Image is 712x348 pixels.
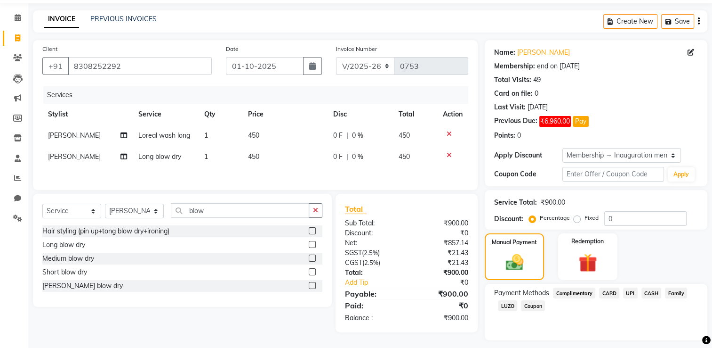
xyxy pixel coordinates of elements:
[494,89,533,99] div: Card on file:
[345,258,362,267] span: CGST
[437,104,468,125] th: Action
[338,268,407,278] div: Total:
[42,254,94,264] div: Medium blow dry
[494,75,531,85] div: Total Visits:
[407,258,475,268] div: ₹21.43
[494,131,515,141] div: Points:
[517,131,521,141] div: 0
[541,198,565,207] div: ₹900.00
[338,258,407,268] div: ( )
[494,169,562,179] div: Coupon Code
[517,48,570,58] a: [PERSON_NAME]
[393,104,438,125] th: Total
[494,102,526,112] div: Last Visit:
[494,214,523,224] div: Discount:
[48,131,101,140] span: [PERSON_NAME]
[338,313,407,323] div: Balance :
[338,248,407,258] div: ( )
[571,237,604,246] label: Redemption
[333,131,343,141] span: 0 F
[407,313,475,323] div: ₹900.00
[407,228,475,238] div: ₹0
[494,61,535,71] div: Membership:
[407,268,475,278] div: ₹900.00
[204,131,208,140] span: 1
[407,218,475,228] div: ₹900.00
[338,218,407,228] div: Sub Total:
[336,45,377,53] label: Invoice Number
[537,61,580,71] div: end on [DATE]
[528,102,548,112] div: [DATE]
[242,104,328,125] th: Price
[661,14,694,29] button: Save
[133,104,199,125] th: Service
[44,11,79,28] a: INVOICE
[540,214,570,222] label: Percentage
[42,57,69,75] button: +91
[338,228,407,238] div: Discount:
[498,300,517,311] span: LUZO
[328,104,393,125] th: Disc
[407,248,475,258] div: ₹21.43
[553,288,595,298] span: Complimentary
[346,152,348,162] span: |
[42,240,85,250] div: Long blow dry
[338,300,407,311] div: Paid:
[407,300,475,311] div: ₹0
[584,214,599,222] label: Fixed
[42,45,57,53] label: Client
[48,152,101,161] span: [PERSON_NAME]
[338,288,407,299] div: Payable:
[352,152,363,162] span: 0 %
[623,288,638,298] span: UPI
[138,152,181,161] span: Long blow dry
[500,252,529,273] img: _cash.svg
[418,278,476,288] div: ₹0
[407,288,475,299] div: ₹900.00
[42,104,133,125] th: Stylist
[562,167,664,182] input: Enter Offer / Coupon Code
[43,86,475,104] div: Services
[345,204,367,214] span: Total
[42,226,169,236] div: Hair styling (pin up+tong blow dry+ironing)
[171,203,309,218] input: Search or Scan
[668,167,695,182] button: Apply
[199,104,242,125] th: Qty
[599,288,619,298] span: CARD
[248,152,259,161] span: 450
[492,238,537,247] label: Manual Payment
[42,281,123,291] div: [PERSON_NAME] blow dry
[521,300,545,311] span: Coupon
[665,288,687,298] span: Family
[90,15,157,23] a: PREVIOUS INVOICES
[407,238,475,248] div: ₹857.14
[494,116,537,127] div: Previous Due:
[68,57,212,75] input: Search by Name/Mobile/Email/Code
[535,89,538,99] div: 0
[494,198,537,207] div: Service Total:
[399,131,410,140] span: 450
[248,131,259,140] span: 450
[352,131,363,141] span: 0 %
[641,288,662,298] span: CASH
[603,14,657,29] button: Create New
[338,238,407,248] div: Net:
[494,288,549,298] span: Payment Methods
[539,116,571,127] span: ₹6,960.00
[345,249,362,257] span: SGST
[42,267,87,277] div: Short blow dry
[573,251,603,274] img: _gift.svg
[138,131,190,140] span: Loreal wash long
[226,45,239,53] label: Date
[399,152,410,161] span: 450
[494,48,515,58] div: Name:
[364,259,378,266] span: 2.5%
[494,150,562,160] div: Apply Discount
[204,152,208,161] span: 1
[573,116,589,127] button: Pay
[364,249,378,257] span: 2.5%
[333,152,343,162] span: 0 F
[533,75,541,85] div: 49
[346,131,348,141] span: |
[338,278,418,288] a: Add Tip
